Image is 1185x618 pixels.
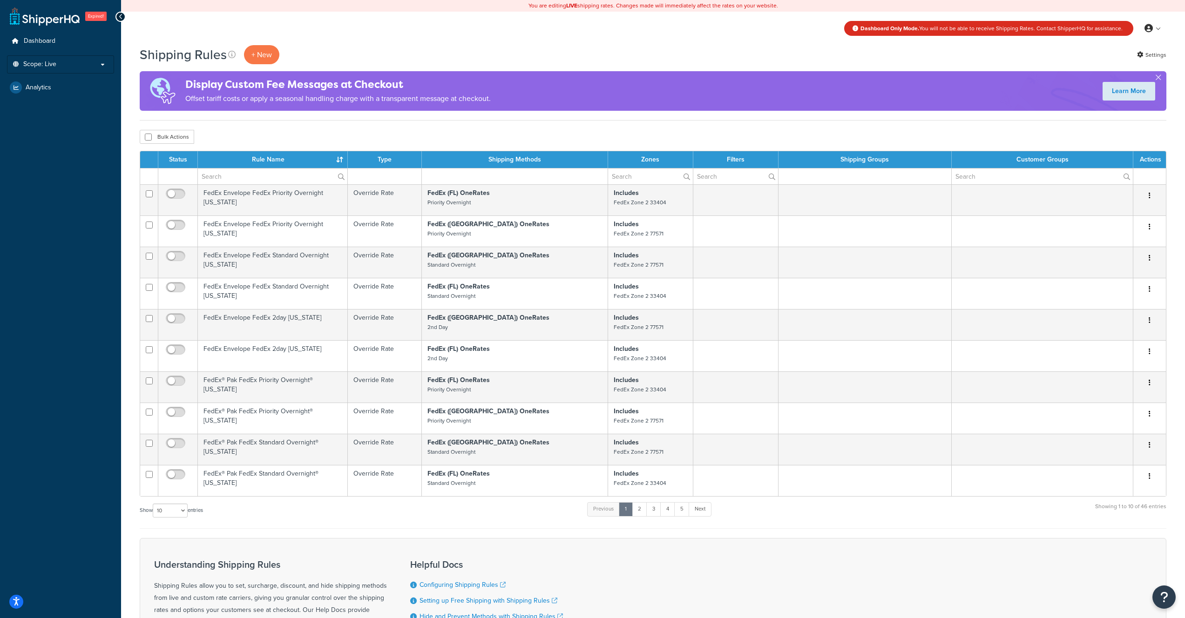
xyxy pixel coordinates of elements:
[1152,585,1176,609] button: Open Resource Center
[614,219,639,229] strong: Includes
[614,282,639,291] strong: Includes
[26,84,51,92] span: Analytics
[614,229,664,238] small: FedEx Zone 2 77571
[24,37,55,45] span: Dashboard
[427,323,448,331] small: 2nd Day
[427,198,471,207] small: Priority Overnight
[689,502,711,516] a: Next
[348,465,422,496] td: Override Rate
[646,502,661,516] a: 3
[198,184,348,215] td: FedEx Envelope FedEx Priority Overnight [US_STATE]
[614,323,664,331] small: FedEx Zone 2 77571
[422,151,608,168] th: Shipping Methods
[198,247,348,278] td: FedEx Envelope FedEx Standard Overnight [US_STATE]
[632,502,647,516] a: 2
[1095,501,1166,521] div: Showing 1 to 10 of 46 entries
[427,261,475,269] small: Standard Overnight
[140,46,227,64] h1: Shipping Rules
[614,344,639,354] strong: Includes
[158,151,198,168] th: Status
[587,502,620,516] a: Previous
[614,313,639,322] strong: Includes
[427,250,549,260] strong: FedEx ([GEOGRAPHIC_DATA]) OneRates
[198,434,348,465] td: FedEx® Pak FedEx Standard Overnight® [US_STATE]
[348,184,422,215] td: Override Rate
[614,250,639,260] strong: Includes
[614,479,666,487] small: FedEx Zone 2 33404
[427,344,490,354] strong: FedEx (FL) OneRates
[614,406,639,416] strong: Includes
[185,77,491,92] h4: Display Custom Fee Messages at Checkout
[614,416,664,425] small: FedEx Zone 2 77571
[427,479,475,487] small: Standard Overnight
[348,278,422,309] td: Override Rate
[427,354,448,363] small: 2nd Day
[198,168,347,184] input: Search
[420,580,506,590] a: Configuring Shipping Rules
[427,448,475,456] small: Standard Overnight
[198,371,348,403] td: FedEx® Pak FedEx Priority Overnight® [US_STATE]
[614,198,666,207] small: FedEx Zone 2 33404
[348,309,422,340] td: Override Rate
[614,437,639,447] strong: Includes
[952,168,1133,184] input: Search
[185,92,491,105] p: Offset tariff costs or apply a seasonal handling charge with a transparent message at checkout.
[614,385,666,394] small: FedEx Zone 2 33404
[410,559,563,570] h3: Helpful Docs
[1133,151,1166,168] th: Actions
[693,151,778,168] th: Filters
[348,371,422,403] td: Override Rate
[427,292,475,300] small: Standard Overnight
[140,504,203,517] label: Show entries
[348,434,422,465] td: Override Rate
[1137,48,1166,61] a: Settings
[427,229,471,238] small: Priority Overnight
[427,375,490,385] strong: FedEx (FL) OneRates
[427,282,490,291] strong: FedEx (FL) OneRates
[244,45,279,64] p: + New
[420,596,557,605] a: Setting up Free Shipping with Shipping Rules
[198,278,348,309] td: FedEx Envelope FedEx Standard Overnight [US_STATE]
[427,416,471,425] small: Priority Overnight
[198,465,348,496] td: FedEx® Pak FedEx Standard Overnight® [US_STATE]
[427,437,549,447] strong: FedEx ([GEOGRAPHIC_DATA]) OneRates
[7,79,114,96] a: Analytics
[860,24,1123,33] span: You will not be able to receive Shipping Rates. Contact ShipperHQ for assistance.
[427,219,549,229] strong: FedEx ([GEOGRAPHIC_DATA]) OneRates
[566,1,577,10] b: LIVE
[348,340,422,371] td: Override Rate
[348,247,422,278] td: Override Rate
[860,24,919,33] strong: Dashboard Only Mode.
[660,502,675,516] a: 4
[348,403,422,434] td: Override Rate
[10,7,80,26] a: ShipperHQ Home
[614,292,666,300] small: FedEx Zone 2 33404
[198,309,348,340] td: FedEx Envelope FedEx 2day [US_STATE]
[619,502,633,516] a: 1
[608,151,693,168] th: Zones
[427,188,490,198] strong: FedEx (FL) OneRates
[198,215,348,247] td: FedEx Envelope FedEx Priority Overnight [US_STATE]
[427,385,471,394] small: Priority Overnight
[198,151,348,168] th: Rule Name : activate to sort column ascending
[779,151,952,168] th: Shipping Groups
[427,313,549,322] strong: FedEx ([GEOGRAPHIC_DATA]) OneRates
[427,406,549,416] strong: FedEx ([GEOGRAPHIC_DATA]) OneRates
[674,502,690,516] a: 5
[614,469,639,478] strong: Includes
[348,151,422,168] th: Type
[608,168,693,184] input: Search
[614,375,639,385] strong: Includes
[7,33,114,50] a: Dashboard
[85,12,107,21] span: Expired!
[154,559,387,570] h3: Understanding Shipping Rules
[23,60,56,68] span: Scope: Live
[153,504,188,517] select: Showentries
[427,469,490,478] strong: FedEx (FL) OneRates
[140,71,185,111] img: duties-banner-06bc72dcb5fe05cb3f9472aba00be2ae8eb53ab6f0d8bb03d382ba314ac3c341.png
[614,354,666,363] small: FedEx Zone 2 33404
[693,168,778,184] input: Search
[614,448,664,456] small: FedEx Zone 2 77571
